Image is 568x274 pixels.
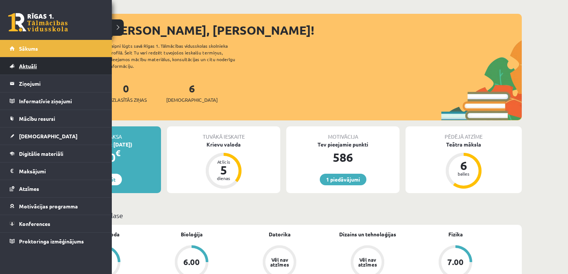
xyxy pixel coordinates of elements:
legend: Ziņojumi [19,75,102,92]
a: Dizains un tehnoloģijas [339,230,396,238]
div: Vēl nav atzīmes [269,257,290,267]
div: [PERSON_NAME], [PERSON_NAME]! [108,21,522,39]
div: 5 [212,164,235,176]
a: Maksājumi [10,163,102,180]
span: Motivācijas programma [19,203,78,210]
div: 6.00 [183,258,200,266]
a: Motivācijas programma [10,198,102,215]
p: Mācību plāns 9.a JK klase [48,210,519,220]
a: Informatīvie ziņojumi [10,92,102,110]
a: 6[DEMOGRAPHIC_DATA] [166,82,218,104]
legend: Maksājumi [19,163,102,180]
span: Mācību resursi [19,115,55,122]
span: Proktoringa izmēģinājums [19,238,84,245]
div: dienas [212,176,235,180]
span: Digitālie materiāli [19,150,63,157]
span: [DEMOGRAPHIC_DATA] [19,133,78,139]
a: Fizika [448,230,463,238]
div: Motivācija [286,126,400,141]
div: Atlicis [212,160,235,164]
legend: Informatīvie ziņojumi [19,92,102,110]
div: 6 [452,160,475,171]
a: Digitālie materiāli [10,145,102,162]
a: Mācību resursi [10,110,102,127]
span: Konferences [19,220,50,227]
a: Atzīmes [10,180,102,197]
a: Konferences [10,215,102,232]
div: Vēl nav atzīmes [357,257,378,267]
span: Aktuāli [19,63,37,69]
div: Tev pieejamie punkti [286,141,400,148]
div: Laipni lūgts savā Rīgas 1. Tālmācības vidusskolas skolnieka profilā. Šeit Tu vari redzēt tuvojošo... [109,42,248,69]
a: Rīgas 1. Tālmācības vidusskola [8,13,68,32]
a: 1 piedāvājumi [320,174,366,185]
a: Aktuāli [10,57,102,75]
a: Krievu valoda Atlicis 5 dienas [167,141,280,190]
a: Proktoringa izmēģinājums [10,233,102,250]
span: Atzīmes [19,185,39,192]
div: Pēdējā atzīme [406,126,522,141]
a: Teātra māksla 6 balles [406,141,522,190]
div: 586 [286,148,400,166]
span: Neizlasītās ziņas [105,96,147,104]
div: balles [452,171,475,176]
a: Sākums [10,40,102,57]
a: 0Neizlasītās ziņas [105,82,147,104]
div: 7.00 [447,258,464,266]
a: Bioloģija [181,230,203,238]
a: Datorika [269,230,291,238]
div: Krievu valoda [167,141,280,148]
span: [DEMOGRAPHIC_DATA] [166,96,218,104]
span: € [116,148,120,158]
div: Tuvākā ieskaite [167,126,280,141]
div: Teātra māksla [406,141,522,148]
a: Ziņojumi [10,75,102,92]
a: [DEMOGRAPHIC_DATA] [10,127,102,145]
span: Sākums [19,45,38,52]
